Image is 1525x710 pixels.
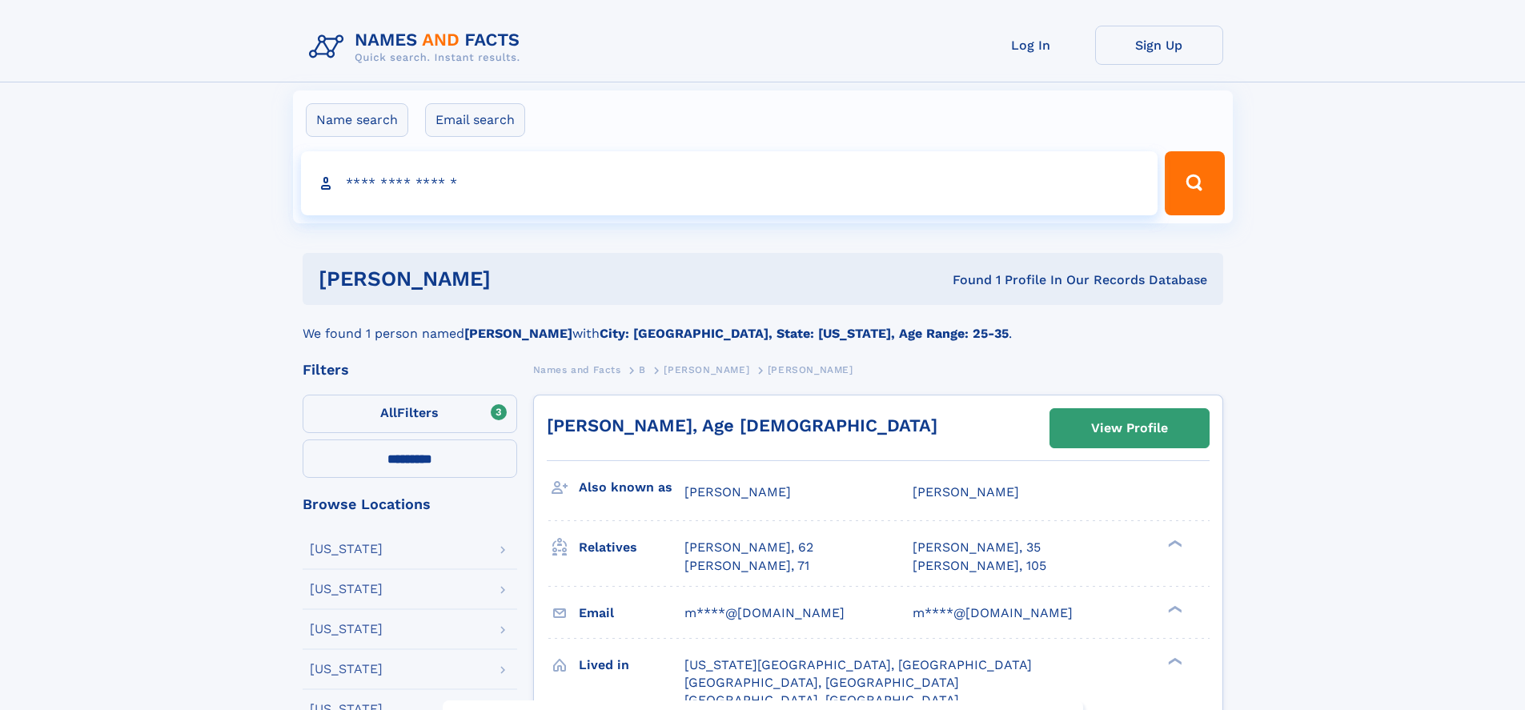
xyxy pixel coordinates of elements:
span: All [380,405,397,420]
div: Filters [303,363,517,377]
div: ❯ [1164,539,1183,549]
label: Name search [306,103,408,137]
div: [US_STATE] [310,543,383,556]
div: We found 1 person named with . [303,305,1223,343]
div: ❯ [1164,656,1183,666]
a: B [639,359,646,379]
a: Log In [967,26,1095,65]
a: [PERSON_NAME], 62 [684,539,813,556]
a: View Profile [1050,409,1209,447]
b: [PERSON_NAME] [464,326,572,341]
h3: Also known as [579,474,684,501]
div: ❯ [1164,604,1183,614]
img: Logo Names and Facts [303,26,533,69]
b: City: [GEOGRAPHIC_DATA], State: [US_STATE], Age Range: 25-35 [600,326,1009,341]
span: [PERSON_NAME] [684,484,791,499]
label: Email search [425,103,525,137]
h3: Relatives [579,534,684,561]
a: [PERSON_NAME], Age [DEMOGRAPHIC_DATA] [547,415,937,435]
span: [PERSON_NAME] [664,364,749,375]
span: [PERSON_NAME] [913,484,1019,499]
span: [PERSON_NAME] [768,364,853,375]
div: [US_STATE] [310,583,383,596]
button: Search Button [1165,151,1224,215]
a: [PERSON_NAME], 35 [913,539,1041,556]
div: Found 1 Profile In Our Records Database [721,271,1207,289]
h3: Email [579,600,684,627]
span: B [639,364,646,375]
a: [PERSON_NAME], 71 [684,557,809,575]
a: Sign Up [1095,26,1223,65]
h1: [PERSON_NAME] [319,269,722,289]
div: View Profile [1091,410,1168,447]
div: [US_STATE] [310,663,383,676]
a: [PERSON_NAME], 105 [913,557,1046,575]
span: [GEOGRAPHIC_DATA], [GEOGRAPHIC_DATA] [684,675,959,690]
label: Filters [303,395,517,433]
input: search input [301,151,1158,215]
span: [GEOGRAPHIC_DATA], [GEOGRAPHIC_DATA] [684,692,959,708]
div: Browse Locations [303,497,517,511]
span: [US_STATE][GEOGRAPHIC_DATA], [GEOGRAPHIC_DATA] [684,657,1032,672]
h3: Lived in [579,652,684,679]
div: [US_STATE] [310,623,383,636]
a: [PERSON_NAME] [664,359,749,379]
a: Names and Facts [533,359,621,379]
